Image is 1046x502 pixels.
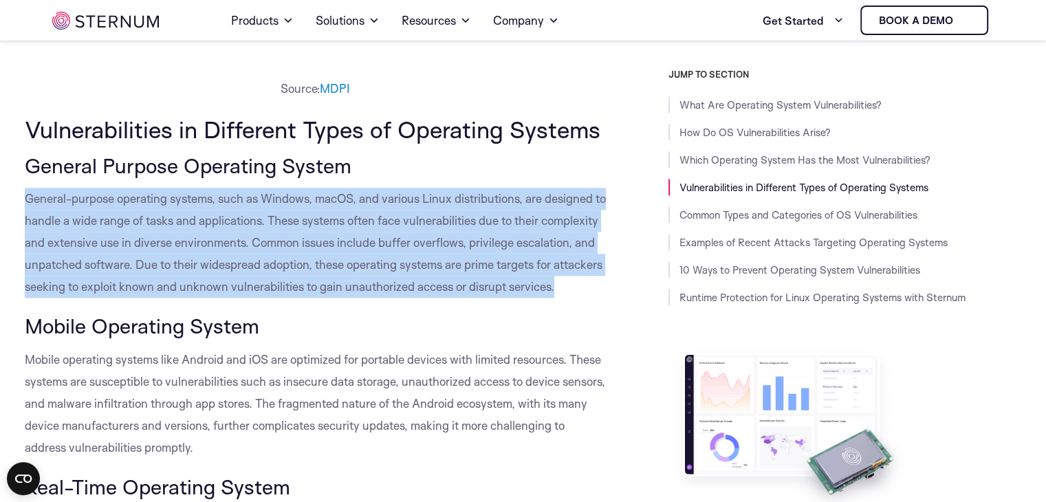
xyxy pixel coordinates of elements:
a: Vulnerabilities in Different Types of Operating Systems [679,181,928,194]
span: Source: [281,81,320,96]
img: sternum iot [52,12,159,30]
a: Solutions [316,1,380,40]
span: Mobile operating systems like Android and iOS are optimized for portable devices with limited res... [25,352,605,455]
a: What Are Operating System Vulnerabilities? [679,98,882,111]
span: Real-Time Operating System [25,474,290,499]
a: Examples of Recent Attacks Targeting Operating Systems [679,236,948,249]
a: 10 Ways to Prevent Operating System Vulnerabilities [679,263,920,276]
span: General-purpose operating systems, such as Windows, macOS, and various Linux distributions, are d... [25,191,606,294]
a: Which Operating System Has the Most Vulnerabilities? [679,153,930,166]
a: MDPI [320,81,350,96]
span: Mobile Operating System [25,313,259,338]
a: Book a demo [860,6,988,35]
a: Runtime Protection for Linux Operating Systems with Sternum [679,291,966,304]
button: Open CMP widget [7,462,40,495]
a: How Do OS Vulnerabilities Arise? [679,126,831,139]
h3: JUMP TO SECTION [668,69,1022,80]
a: Company [493,1,559,40]
a: Common Types and Categories of OS Vulnerabilities [679,208,917,221]
a: Get Started [763,7,844,34]
a: Products [231,1,294,40]
span: General Purpose Operating System [25,153,351,178]
a: Resources [402,1,471,40]
span: Vulnerabilities in Different Types of Operating Systems [25,115,600,144]
img: sternum iot [959,15,970,26]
